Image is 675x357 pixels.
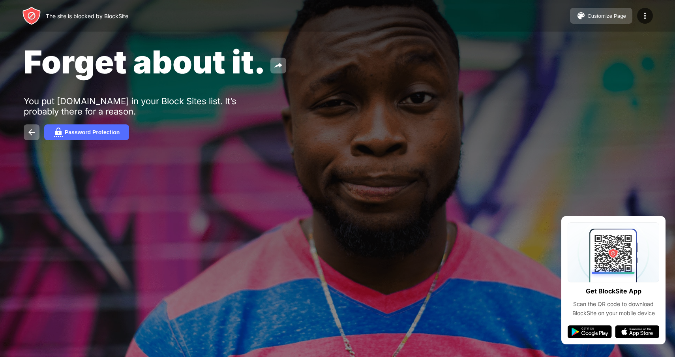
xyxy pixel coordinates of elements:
div: Scan the QR code to download BlockSite on your mobile device [568,300,659,318]
img: pallet.svg [576,11,586,21]
img: menu-icon.svg [640,11,650,21]
button: Password Protection [44,124,129,140]
div: The site is blocked by BlockSite [46,13,128,19]
div: Customize Page [587,13,626,19]
div: You put [DOMAIN_NAME] in your Block Sites list. It’s probably there for a reason. [24,96,268,116]
img: qrcode.svg [568,222,659,282]
img: share.svg [274,61,283,70]
button: Customize Page [570,8,632,24]
img: header-logo.svg [22,6,41,25]
img: password.svg [54,128,63,137]
img: app-store.svg [615,325,659,338]
img: google-play.svg [568,325,612,338]
span: Forget about it. [24,43,266,81]
div: Get BlockSite App [586,286,641,297]
img: back.svg [27,128,36,137]
div: Password Protection [65,129,120,135]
